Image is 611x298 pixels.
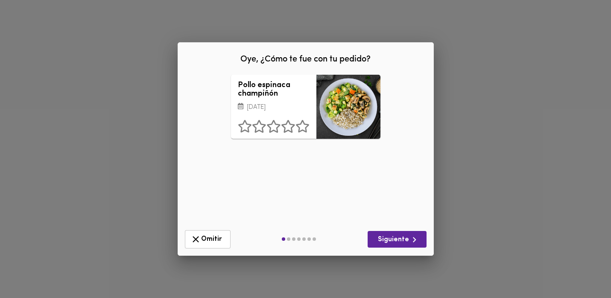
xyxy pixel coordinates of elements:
[238,102,310,112] p: [DATE]
[240,55,371,64] span: Oye, ¿Cómo te fue con tu pedido?
[368,231,427,248] button: Siguiente
[374,234,420,245] span: Siguiente
[238,82,310,99] h3: Pollo espinaca champiñón
[185,230,231,248] button: Omitir
[316,75,380,139] div: Pollo espinaca champiñón
[190,234,225,245] span: Omitir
